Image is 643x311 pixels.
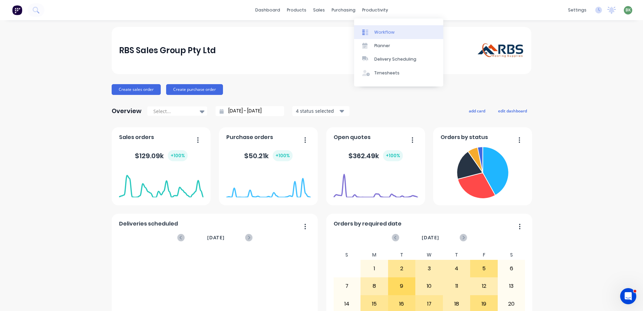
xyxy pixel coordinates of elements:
div: 4 [443,260,470,277]
div: purchasing [328,5,359,15]
span: [DATE] [422,234,439,241]
div: T [388,250,416,260]
div: 8 [361,278,388,295]
span: Orders by required date [334,220,402,228]
span: Open quotes [334,133,371,141]
div: Timesheets [374,70,400,76]
div: 12 [470,278,497,295]
a: Planner [354,39,443,53]
img: Factory [12,5,22,15]
button: 4 status selected [292,106,349,116]
div: sales [310,5,328,15]
span: Purchase orders [226,133,273,141]
span: BK [626,7,631,13]
a: dashboard [252,5,283,15]
div: 4 status selected [296,107,338,114]
div: 3 [416,260,443,277]
div: RBS Sales Group Pty Ltd [119,44,216,57]
div: 1 [361,260,388,277]
span: Orders by status [441,133,488,141]
div: 9 [388,278,415,295]
span: Sales orders [119,133,154,141]
div: W [415,250,443,260]
div: 10 [416,278,443,295]
span: [DATE] [207,234,225,241]
div: 11 [443,278,470,295]
div: 6 [498,260,525,277]
div: settings [565,5,590,15]
div: Planner [374,43,390,49]
iframe: Intercom live chat [620,288,636,304]
button: edit dashboard [494,106,531,115]
div: 13 [498,278,525,295]
div: + 100 % [383,150,403,161]
div: T [443,250,470,260]
div: S [333,250,361,260]
div: 2 [388,260,415,277]
button: Create purchase order [166,84,223,95]
a: Workflow [354,25,443,39]
div: $ 50.21k [244,150,293,161]
div: $ 362.49k [348,150,403,161]
div: F [470,250,498,260]
div: M [361,250,388,260]
div: products [283,5,310,15]
div: productivity [359,5,391,15]
div: Overview [112,104,142,118]
div: 7 [334,278,361,295]
a: Timesheets [354,66,443,80]
button: add card [464,106,490,115]
div: Delivery Scheduling [374,56,416,62]
div: $ 129.09k [135,150,188,161]
span: Deliveries scheduled [119,220,178,228]
div: S [498,250,525,260]
div: Workflow [374,29,394,35]
div: 5 [470,260,497,277]
div: + 100 % [168,150,188,161]
div: + 100 % [273,150,293,161]
a: Delivery Scheduling [354,53,443,66]
button: Create sales order [112,84,161,95]
img: RBS Sales Group Pty Ltd [477,43,524,58]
